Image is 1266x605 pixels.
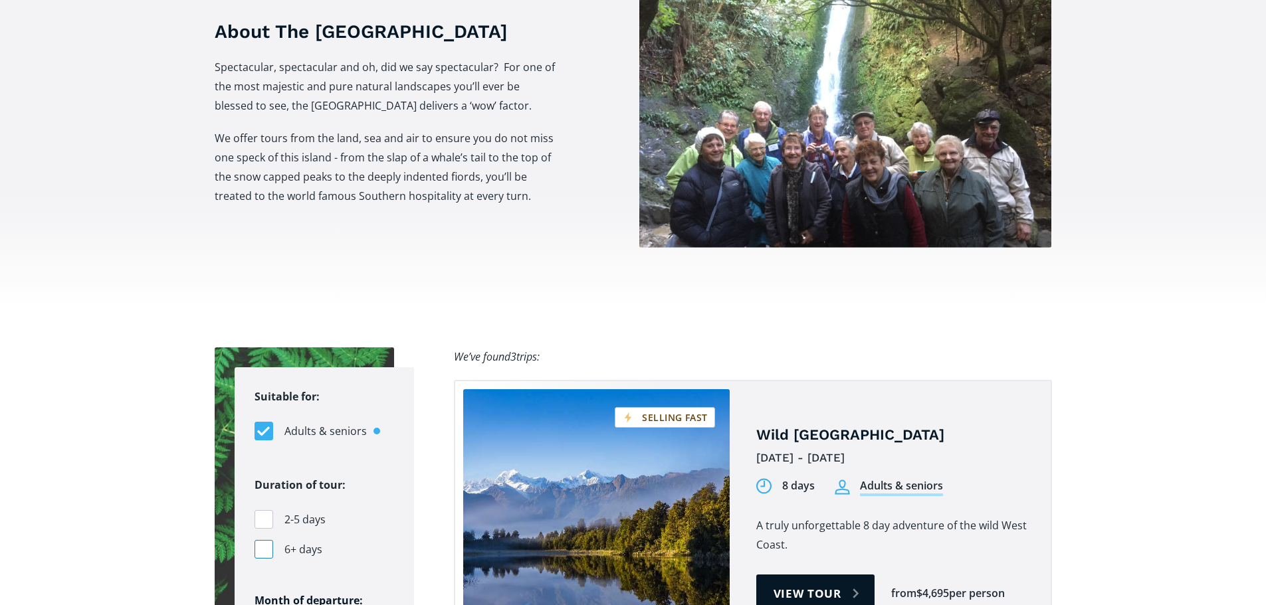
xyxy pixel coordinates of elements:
p: A truly unforgettable 8 day adventure of the wild West Coast. [756,516,1031,555]
div: from [891,586,916,601]
span: 3 [510,349,516,364]
div: We’ve found trips: [454,347,540,367]
div: per person [949,586,1005,601]
span: Adults & seniors [284,422,367,440]
span: 2-5 days [284,511,326,529]
div: days [791,478,815,493]
div: [DATE] - [DATE] [756,448,1031,468]
h4: Wild [GEOGRAPHIC_DATA] [756,426,1031,445]
p: We offer tours from the land, sea and air to ensure you do not miss one speck of this island - fr... [215,129,556,206]
p: Spectacular, spectacular and oh, did we say spectacular? For one of the most majestic and pure na... [215,58,556,116]
legend: Duration of tour: [255,475,346,495]
span: 6+ days [284,541,322,559]
h3: About The [GEOGRAPHIC_DATA] [215,19,556,44]
legend: Suitable for: [255,387,320,406]
div: $4,695 [916,586,949,601]
div: Adults & seniors [860,478,943,496]
div: 8 [782,478,788,493]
